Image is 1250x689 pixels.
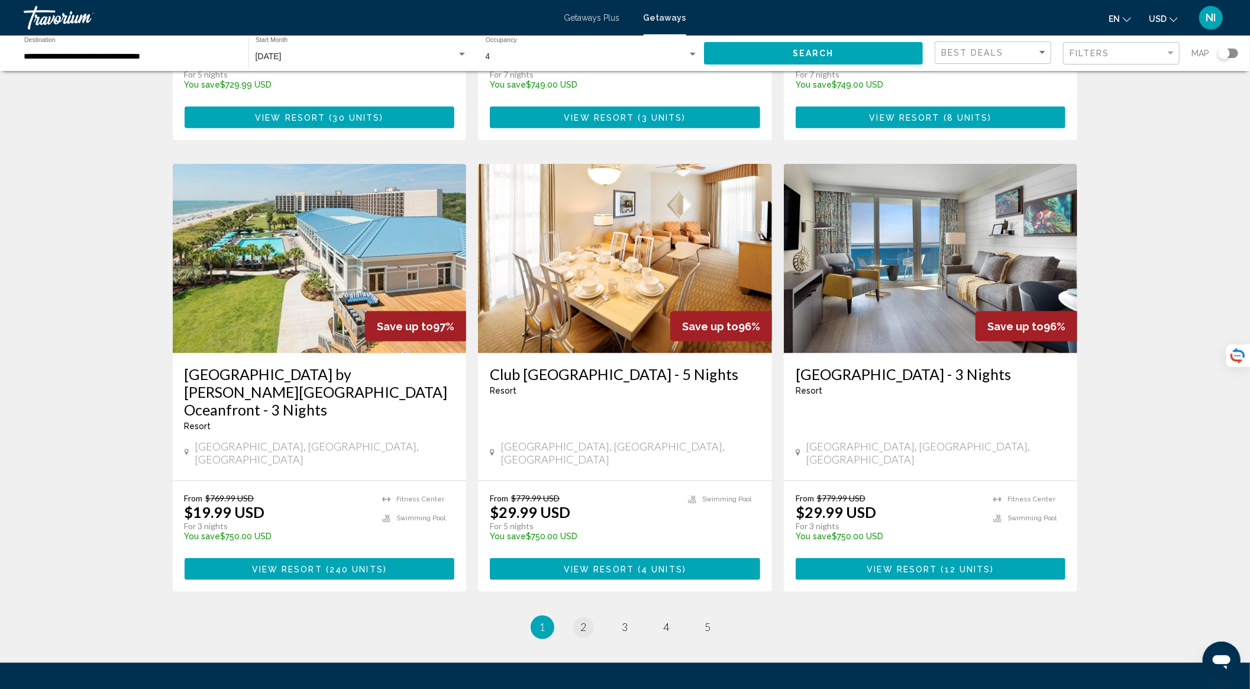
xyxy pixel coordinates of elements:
span: You save [796,80,832,89]
span: ( ) [635,113,686,123]
span: 4 [486,51,490,61]
span: View Resort [255,113,325,123]
span: Swimming Pool [1007,514,1057,522]
p: For 5 nights [490,521,676,532]
span: Fitness Center [396,495,444,503]
p: $749.00 USD [796,80,982,89]
span: en [1109,14,1120,24]
span: $779.99 USD [511,493,560,503]
span: 4 units [641,565,683,574]
span: 240 units [330,565,383,574]
span: Resort [185,421,211,431]
span: $769.99 USD [206,493,254,503]
span: From [185,493,203,503]
span: You save [185,80,221,89]
span: 4 [664,621,670,634]
iframe: Кнопка для запуску вікна повідомлень [1203,642,1241,680]
span: View Resort [870,113,940,123]
div: 96% [976,311,1077,342]
span: 8 units [947,113,989,123]
p: For 3 nights [185,521,371,532]
span: Search [793,49,834,59]
img: RQ32E01X.jpg [173,164,467,353]
span: [GEOGRAPHIC_DATA], [GEOGRAPHIC_DATA], [GEOGRAPHIC_DATA] [806,440,1066,466]
mat-select: Sort by [941,48,1048,58]
button: View Resort(3 units) [490,107,760,128]
span: View Resort [867,565,938,574]
button: User Menu [1196,5,1226,30]
span: Resort [490,386,516,395]
span: View Resort [564,565,634,574]
span: 5 [705,621,711,634]
p: $29.99 USD [490,503,570,521]
span: From [796,493,814,503]
span: USD [1149,14,1167,24]
a: Getaways Plus [564,13,620,22]
span: Save up to [987,320,1044,333]
button: View Resort(30 units) [185,107,455,128]
img: DY58I03X.jpg [784,164,1078,353]
span: Best Deals [941,48,1003,57]
span: 2 [581,621,587,634]
span: Swimming Pool [396,514,445,522]
a: Travorium [24,6,553,30]
span: Save up to [377,320,433,333]
p: $750.00 USD [490,532,676,541]
span: Filters [1070,49,1110,58]
p: $749.00 USD [490,80,676,89]
button: View Resort(12 units) [796,558,1066,580]
span: ( ) [325,113,383,123]
p: For 7 nights [796,69,982,80]
span: Save up to [682,320,738,333]
button: Change currency [1149,10,1178,27]
a: [GEOGRAPHIC_DATA] - 3 Nights [796,365,1066,383]
span: Swimming Pool [702,495,751,503]
span: 3 [622,621,628,634]
span: [GEOGRAPHIC_DATA], [GEOGRAPHIC_DATA], [GEOGRAPHIC_DATA] [195,440,454,466]
span: 12 units [945,565,991,574]
a: View Resort(240 units) [185,558,455,580]
div: 97% [365,311,466,342]
p: $19.99 USD [185,503,265,521]
span: ( ) [322,565,387,574]
a: Club [GEOGRAPHIC_DATA] - 5 Nights [490,365,760,383]
p: $750.00 USD [796,532,982,541]
span: From [490,493,508,503]
span: You save [490,80,526,89]
span: [DATE] [256,51,282,61]
span: View Resort [564,113,634,123]
span: Map [1191,45,1209,62]
span: View Resort [252,565,322,574]
span: ( ) [940,113,992,123]
p: $750.00 USD [185,532,371,541]
span: NI [1206,12,1216,24]
span: 1 [540,621,545,634]
button: View Resort(8 units) [796,107,1066,128]
div: 96% [670,311,772,342]
span: 30 units [333,113,380,123]
p: $29.99 USD [796,503,876,521]
span: You save [490,532,526,541]
img: 6777I01X.jpg [478,164,772,353]
a: [GEOGRAPHIC_DATA] by [PERSON_NAME][GEOGRAPHIC_DATA] Oceanfront - 3 Nights [185,365,455,418]
a: Getaways [644,13,686,22]
span: Fitness Center [1007,495,1055,503]
button: View Resort(4 units) [490,558,760,580]
ul: Pagination [173,616,1078,639]
p: For 5 nights [185,69,371,80]
span: You save [185,532,221,541]
span: 3 units [642,113,683,123]
span: ( ) [634,565,686,574]
span: ( ) [938,565,994,574]
span: Resort [796,386,822,395]
button: Filter [1063,41,1180,66]
p: For 7 nights [490,69,676,80]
